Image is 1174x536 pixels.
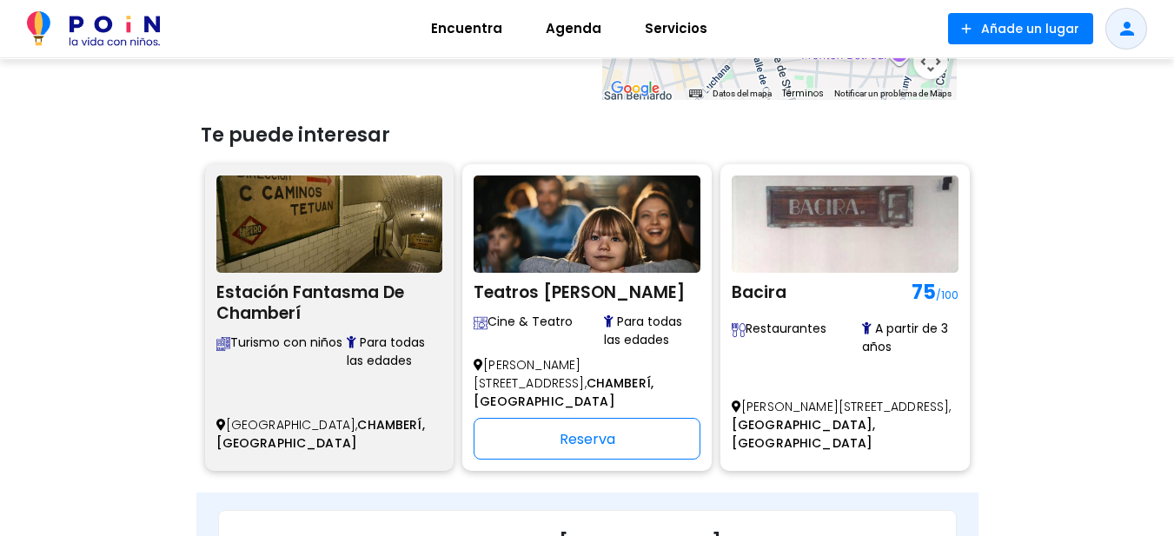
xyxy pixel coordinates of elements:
[423,15,510,43] span: Encuentra
[862,320,958,356] span: A partir de 3 años
[623,8,729,50] a: Servicios
[604,313,700,349] span: Para todas las edades
[216,277,443,324] h2: Estación Fantasma De Chamberí
[732,416,876,452] span: [GEOGRAPHIC_DATA], [GEOGRAPHIC_DATA]
[524,8,623,50] a: Agenda
[216,175,443,273] img: Estación Fantasma De Chamberí
[637,15,715,43] span: Servicios
[474,175,700,460] a: Teatros Luchana Teatros [PERSON_NAME] Descubre salas de cine y teatro family-friendly: programaci...
[347,334,443,370] span: Para todas las edades
[216,416,425,452] span: CHAMBERÍ, [GEOGRAPHIC_DATA]
[216,337,230,351] img: Explora atracciones turísticas perfectas para visitar con niños: accesibles, entretenidas y segur...
[913,44,948,79] button: Controles de visualización del mapa
[834,89,952,98] a: Notificar un problema de Maps
[732,175,958,273] img: Bacira
[474,349,700,418] p: [PERSON_NAME][STREET_ADDRESS],
[474,277,700,303] h2: Teatros [PERSON_NAME]
[201,124,974,147] h3: Te puede interesar
[216,409,443,460] p: [GEOGRAPHIC_DATA],
[216,334,347,370] span: Turismo con niños
[474,418,700,460] div: Reserva
[689,88,701,100] button: Combinaciones de teclas
[732,277,903,310] h2: Bacira
[732,323,746,337] img: Descubre restaurantes family-friendly con zonas infantiles, tronas, menús para niños y espacios a...
[732,175,958,460] a: Bacira Bacira 75/100 Descubre restaurantes family-friendly con zonas infantiles, tronas, menús pa...
[782,87,824,100] a: Términos (se abre en una nueva pestaña)
[607,77,664,100] a: Abre esta zona en Google Maps (se abre en una nueva ventana)
[607,77,664,100] img: Google
[732,320,862,356] span: Restaurantes
[27,11,160,46] img: POiN
[903,277,958,308] h1: 75
[474,175,700,273] img: Teatros Luchana
[409,8,524,50] a: Encuentra
[538,15,609,43] span: Agenda
[474,374,653,410] span: CHAMBERÍ, [GEOGRAPHIC_DATA]
[216,175,443,460] a: Estación Fantasma De Chamberí Estación Fantasma De Chamberí Explora atracciones turísticas perfec...
[474,316,488,330] img: Descubre salas de cine y teatro family-friendly: programación infantil, accesibilidad y comodidad...
[948,13,1093,44] button: Añade un lugar
[936,288,958,302] span: /100
[474,313,604,349] span: Cine & Teatro
[732,391,958,460] p: [PERSON_NAME][STREET_ADDRESS],
[713,88,772,100] button: Datos del mapa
